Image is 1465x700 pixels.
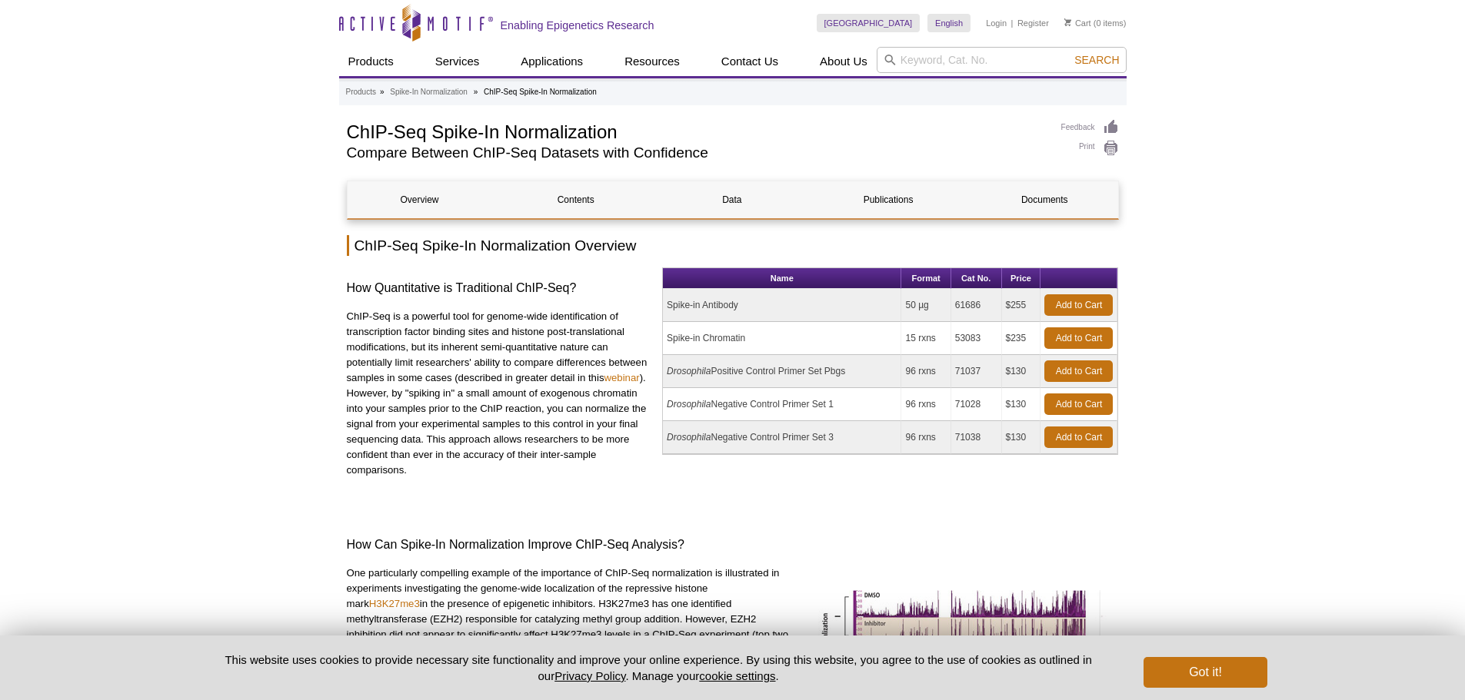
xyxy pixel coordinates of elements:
td: 71028 [951,388,1002,421]
a: Cart [1064,18,1091,28]
a: Data [660,181,804,218]
td: $130 [1002,355,1041,388]
a: Register [1017,18,1049,28]
h2: Enabling Epigenetics Research [501,18,654,32]
a: Feedback [1061,119,1119,136]
a: Login [986,18,1007,28]
td: 96 rxns [901,388,951,421]
td: 61686 [951,289,1002,322]
a: Add to Cart [1044,393,1113,415]
a: Services [426,47,489,76]
p: ChIP-Seq is a powerful tool for genome-wide identification of transcription factor binding sites ... [347,309,651,478]
a: Documents [972,181,1117,218]
p: One particularly compelling example of the importance of ChIP-Seq normalization is illustrated in... [347,566,791,658]
a: Applications [511,47,592,76]
li: | [1011,14,1014,32]
h1: ChIP-Seq Spike-In Normalization [347,119,1046,142]
span: Search [1074,54,1119,66]
p: This website uses cookies to provide necessary site functionality and improve your online experie... [198,652,1119,684]
input: Keyword, Cat. No. [877,47,1127,73]
a: Print [1061,140,1119,157]
th: Cat No. [951,268,1002,289]
a: Products [346,85,376,99]
a: webinar [604,372,639,383]
td: Spike-in Chromatin [663,322,901,355]
h2: Compare Between ChIP-Seq Datasets with Confidence [347,146,1046,160]
h2: ChIP-Seq Spike-In Normalization Overview [347,235,1119,256]
h3: How Can Spike-In Normalization Improve ChIP-Seq Analysis? [347,536,1119,554]
td: 50 µg [901,289,951,322]
td: $130 [1002,421,1041,454]
td: $235 [1002,322,1041,355]
td: $130 [1002,388,1041,421]
a: Publications [816,181,961,218]
a: Add to Cart [1044,327,1113,349]
a: Add to Cart [1044,426,1113,448]
td: 71038 [951,421,1002,454]
th: Price [1002,268,1041,289]
i: Drosophila [667,399,711,410]
td: Negative Control Primer Set 3 [663,421,901,454]
a: Contents [504,181,648,218]
a: H3K27me3 [369,598,420,609]
a: Products [339,47,403,76]
td: 15 rxns [901,322,951,355]
td: 96 rxns [901,421,951,454]
a: Add to Cart [1044,294,1113,316]
a: Overview [348,181,492,218]
td: 96 rxns [901,355,951,388]
h3: How Quantitative is Traditional ChIP-Seq? [347,279,651,297]
i: Drosophila [667,366,711,377]
li: » [474,88,478,96]
button: Got it! [1144,657,1267,688]
a: Resources [615,47,689,76]
td: 53083 [951,322,1002,355]
img: Your Cart [1064,18,1071,26]
li: ChIP-Seq Spike-In Normalization [484,88,597,96]
td: $255 [1002,289,1041,322]
a: Add to Cart [1044,360,1113,382]
a: [GEOGRAPHIC_DATA] [817,14,921,32]
td: Positive Control Primer Set Pbgs [663,355,901,388]
th: Format [901,268,951,289]
a: Privacy Policy [554,669,625,682]
li: » [380,88,385,96]
th: Name [663,268,901,289]
a: Contact Us [712,47,787,76]
a: English [927,14,971,32]
td: 71037 [951,355,1002,388]
a: Spike-In Normalization [390,85,468,99]
td: Spike-in Antibody [663,289,901,322]
button: Search [1070,53,1124,67]
li: (0 items) [1064,14,1127,32]
i: Drosophila [667,432,711,443]
a: About Us [811,47,877,76]
button: cookie settings [699,669,775,682]
td: Negative Control Primer Set 1 [663,388,901,421]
